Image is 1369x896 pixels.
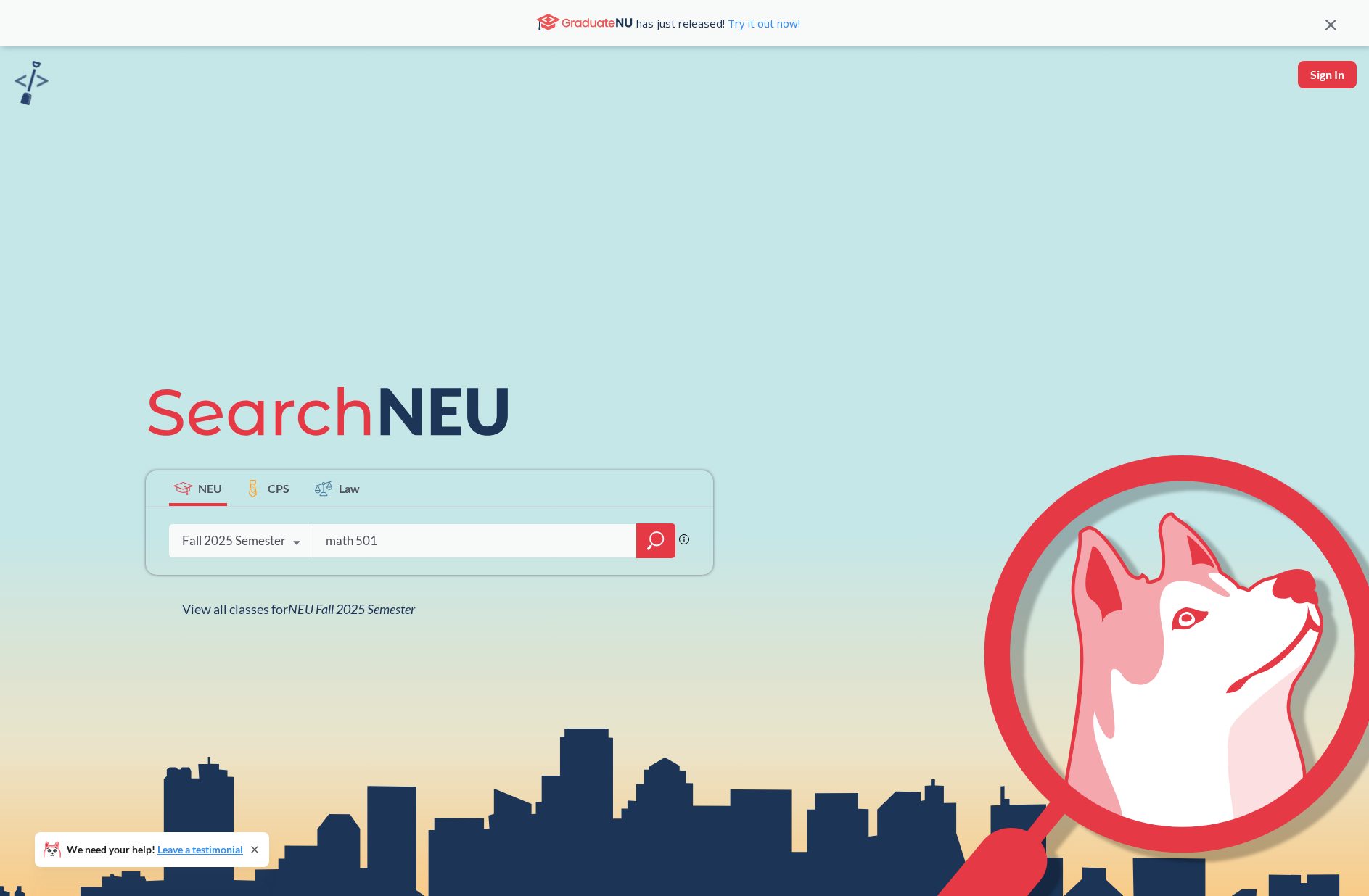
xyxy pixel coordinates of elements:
span: NEU Fall 2025 Semester [288,601,415,617]
a: sandbox logo [15,61,49,109]
a: Leave a testimonial [157,843,243,855]
img: sandbox logo [15,61,49,105]
span: We need your help! [67,845,243,855]
svg: magnifying glass [647,531,665,551]
input: Class, professor, course number, "phrase" [324,526,626,556]
span: has just released! [636,15,800,31]
span: NEU [198,480,222,497]
button: Sign In [1298,61,1357,88]
div: Fall 2025 Semester [182,533,286,549]
span: View all classes for [182,601,415,617]
span: CPS [268,480,289,497]
span: Law [339,480,360,497]
div: magnifying glass [636,523,675,558]
a: Try it out now! [725,16,800,30]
